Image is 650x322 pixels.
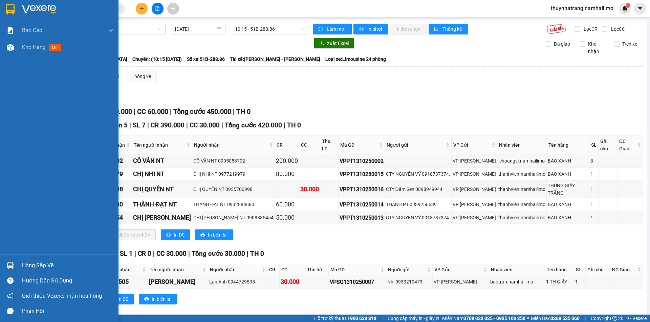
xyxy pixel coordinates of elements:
[22,292,102,300] span: Giới thiệu Vexere, nhận hoa hồng
[390,24,427,34] button: In đơn chọn
[548,170,588,178] div: BAO XANH
[386,185,450,193] div: CTY Đầm Sen 0898949944
[190,121,220,129] span: CC 30.000
[527,317,529,320] span: ⚪️
[152,295,171,303] span: In biên lai
[347,316,376,321] strong: 1900 633 818
[434,266,482,273] span: VP Gửi
[192,250,245,257] span: Tổng cước 30.000
[626,3,630,8] sup: 1
[117,295,128,303] span: In DS
[105,294,134,304] button: printerIn DS
[382,315,383,322] span: |
[452,154,497,168] td: VP Phan Thiết
[318,27,324,32] span: sync
[152,3,164,15] button: file-add
[6,30,74,40] div: 0905989870
[575,278,584,286] div: 1
[325,55,386,63] span: Loại xe: Limousine 24 phòng
[498,201,545,208] div: thanhvien.namhailimo
[340,141,378,149] span: Mã GD
[619,138,636,152] span: ĐC Giao
[548,182,588,197] div: THÙNG GIẤY TRẮNG
[7,308,14,314] span: message
[132,198,192,211] td: THÀNH ĐẠT NT
[612,316,617,321] span: copyright
[250,250,264,257] span: TH 0
[585,40,609,55] span: Kho nhận
[339,154,385,168] td: VPPT1310250002
[453,157,496,165] div: VP [PERSON_NAME]
[132,73,151,80] div: Thống kê
[6,22,74,30] div: PHƯƠNG THẢO NT
[319,41,324,46] span: download
[94,275,148,289] td: 0944729505
[330,278,385,286] div: VPSG1310250007
[327,40,349,47] span: Xuất Excel
[340,214,384,222] div: VPPT1310250013
[498,157,545,165] div: lehoangvi.namhailimo
[79,6,95,14] span: Nhận:
[137,107,168,116] span: CC 60.000
[5,44,75,52] div: 30.000
[105,229,156,240] button: downloadNhập kho nhận
[452,168,497,181] td: VP Phan Thiết
[498,214,545,221] div: thanhvien.namhailimo
[233,107,235,116] span: |
[7,262,14,269] img: warehouse-icon
[314,38,354,49] button: downloadXuất Excel
[129,121,131,129] span: |
[590,214,597,221] div: 1
[139,294,177,304] button: printerIn biên lai
[221,121,223,129] span: |
[386,201,450,208] div: THANH PT 0939256639
[132,181,192,198] td: CHỊ QUYÊN NT
[386,170,450,178] div: CTY NGUYÊN VỸ 0918737374.
[6,6,74,22] div: VP [GEOGRAPHIC_DATA]
[434,27,440,32] span: bar-chart
[275,136,299,154] th: CR
[195,229,233,240] button: printerIn biên lai
[134,107,135,116] span: |
[574,264,585,275] th: SL
[627,3,629,8] span: 1
[433,275,489,289] td: VP Phạm Ngũ Lão
[132,168,192,181] td: CHỊ NHI NT
[170,107,172,116] span: |
[155,6,160,11] span: file-add
[489,264,545,275] th: Nhân viên
[339,211,385,224] td: VPPT1310250013
[133,213,191,222] div: CHỊ [PERSON_NAME]
[548,157,588,165] div: BAO XANH
[108,28,113,33] span: down
[313,24,352,34] button: syncLàm mới
[22,26,42,34] span: Báo cáo
[339,168,385,181] td: VPPT1310250015
[209,278,266,286] div: Lan Anh 0944729505
[7,27,14,34] img: solution-icon
[546,278,573,286] div: 1 TH GIẤY
[590,157,597,165] div: 3
[340,200,384,209] div: VPPT1310250014
[276,200,298,209] div: 60.000
[339,198,385,211] td: VPPT1310250014
[498,185,545,193] div: thanhvien.namhailimo
[453,201,496,208] div: VP [PERSON_NAME]
[434,278,488,286] div: VP [PERSON_NAME]
[452,181,497,198] td: VP Phan Thiết
[267,264,280,275] th: CR
[327,25,346,33] span: Làm mới
[590,170,597,178] div: 1
[284,121,285,129] span: |
[193,157,274,165] div: CÔ VÂN NT 0905058702
[547,24,566,34] img: 9k=
[498,170,545,178] div: thanhvien.namhailimo
[132,211,192,224] td: CHỊ LÊ ĐAN NT
[133,184,191,194] div: CHỊ QUYÊN NT
[5,44,16,51] span: CR :
[150,266,201,273] span: Tên người nhận
[7,44,14,51] img: warehouse-icon
[134,141,185,149] span: Tên người nhận
[175,25,215,33] input: 13/10/2025
[276,213,298,222] div: 50.000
